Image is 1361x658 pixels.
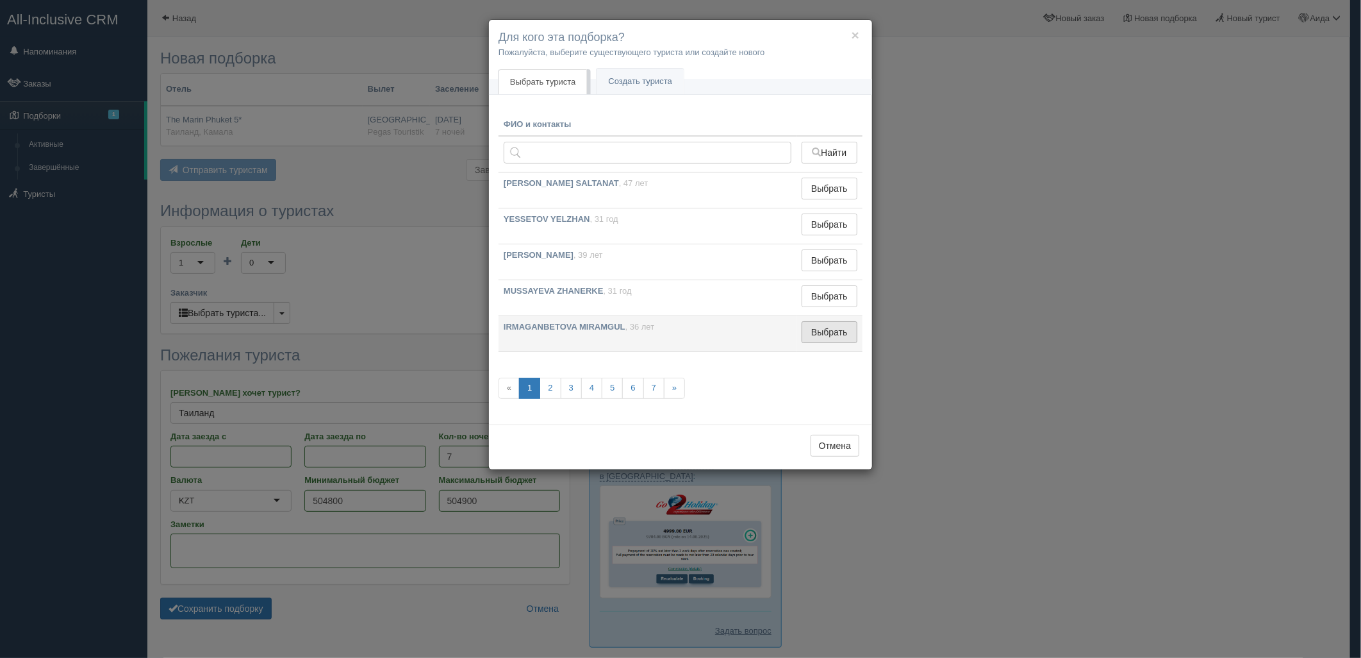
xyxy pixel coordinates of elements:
[802,214,857,235] button: Выбрать
[499,69,587,95] a: Выбрать туриста
[622,378,643,399] a: 6
[664,378,685,399] a: »
[802,249,857,271] button: Выбрать
[852,28,859,42] button: ×
[590,214,618,224] span: , 31 год
[504,250,573,260] b: [PERSON_NAME]
[504,214,590,224] b: YESSETOV YELZHAN
[540,378,561,399] a: 2
[625,322,655,332] span: , 36 лет
[499,114,796,137] th: ФИО и контакты
[602,378,623,399] a: 5
[499,378,520,399] span: «
[802,142,857,164] button: Найти
[802,178,857,199] button: Выбрать
[519,378,540,399] a: 1
[619,178,648,188] span: , 47 лет
[604,286,632,296] span: , 31 год
[802,285,857,307] button: Выбрать
[802,321,857,343] button: Выбрать
[597,69,684,95] a: Создать туриста
[504,178,619,188] b: [PERSON_NAME] SALTANAT
[573,250,603,260] span: , 39 лет
[499,46,862,58] p: Пожалуйста, выберите существующего туриста или создайте нового
[504,142,791,164] input: Поиск по ФИО, паспорту или контактам
[643,378,664,399] a: 7
[811,435,859,457] button: Отмена
[499,30,862,46] h4: Для кого эта подборка?
[504,322,625,332] b: IRMAGANBETOVA MIRAMGUL
[581,378,602,399] a: 4
[561,378,582,399] a: 3
[504,286,604,296] b: MUSSAYEVA ZHANERKE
